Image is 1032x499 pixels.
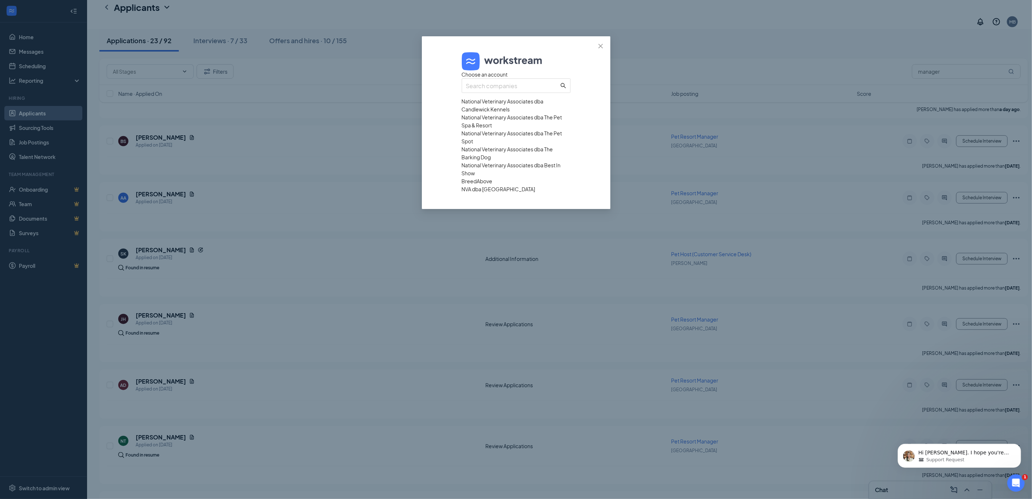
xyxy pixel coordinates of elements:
[462,177,571,185] div: BreedAbove
[462,71,508,78] span: Choose an account
[560,83,566,89] span: search
[462,185,571,193] div: NVA dba [GEOGRAPHIC_DATA]
[462,97,571,113] div: National Veterinary Associates dba Candlewick Kennels
[1007,474,1025,492] iframe: Intercom live chat
[462,113,571,129] div: National Veterinary Associates dba The Pet Spa & Resort
[462,129,571,145] div: National Veterinary Associates dba The Pet Spot
[466,81,559,90] input: Search companies
[598,43,604,49] span: close
[591,36,610,56] button: Close
[1022,474,1028,480] span: 1
[462,52,543,70] img: logo
[462,145,571,161] div: National Veterinary Associates dba The Barking Dog
[462,161,571,177] div: National Veterinary Associates dba Best In Show
[887,429,1032,479] iframe: Intercom notifications message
